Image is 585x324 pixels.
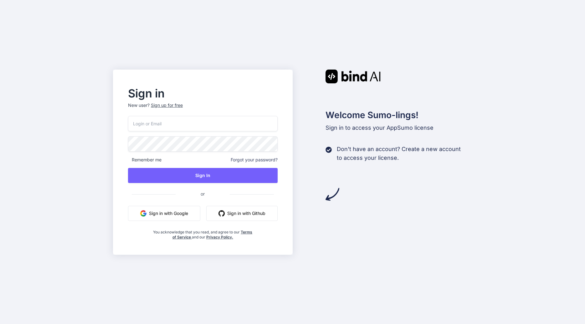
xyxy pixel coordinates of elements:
[128,88,278,98] h2: Sign in
[218,210,225,217] img: github
[326,123,472,132] p: Sign in to access your AppSumo license
[128,157,162,163] span: Remember me
[140,210,146,217] img: google
[128,102,278,116] p: New user?
[326,108,472,122] h2: Welcome Sumo-lings!
[172,230,253,239] a: Terms of Service
[128,116,278,131] input: Login or Email
[206,206,278,221] button: Sign in with Github
[326,70,381,83] img: Bind AI logo
[206,235,233,239] a: Privacy Policy.
[231,157,278,163] span: Forgot your password?
[153,226,253,240] div: You acknowledge that you read, and agree to our and our
[176,186,230,201] span: or
[128,168,278,183] button: Sign In
[337,145,461,162] p: Don't have an account? Create a new account to access your license.
[128,206,200,221] button: Sign in with Google
[151,102,183,108] div: Sign up for free
[326,187,339,201] img: arrow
